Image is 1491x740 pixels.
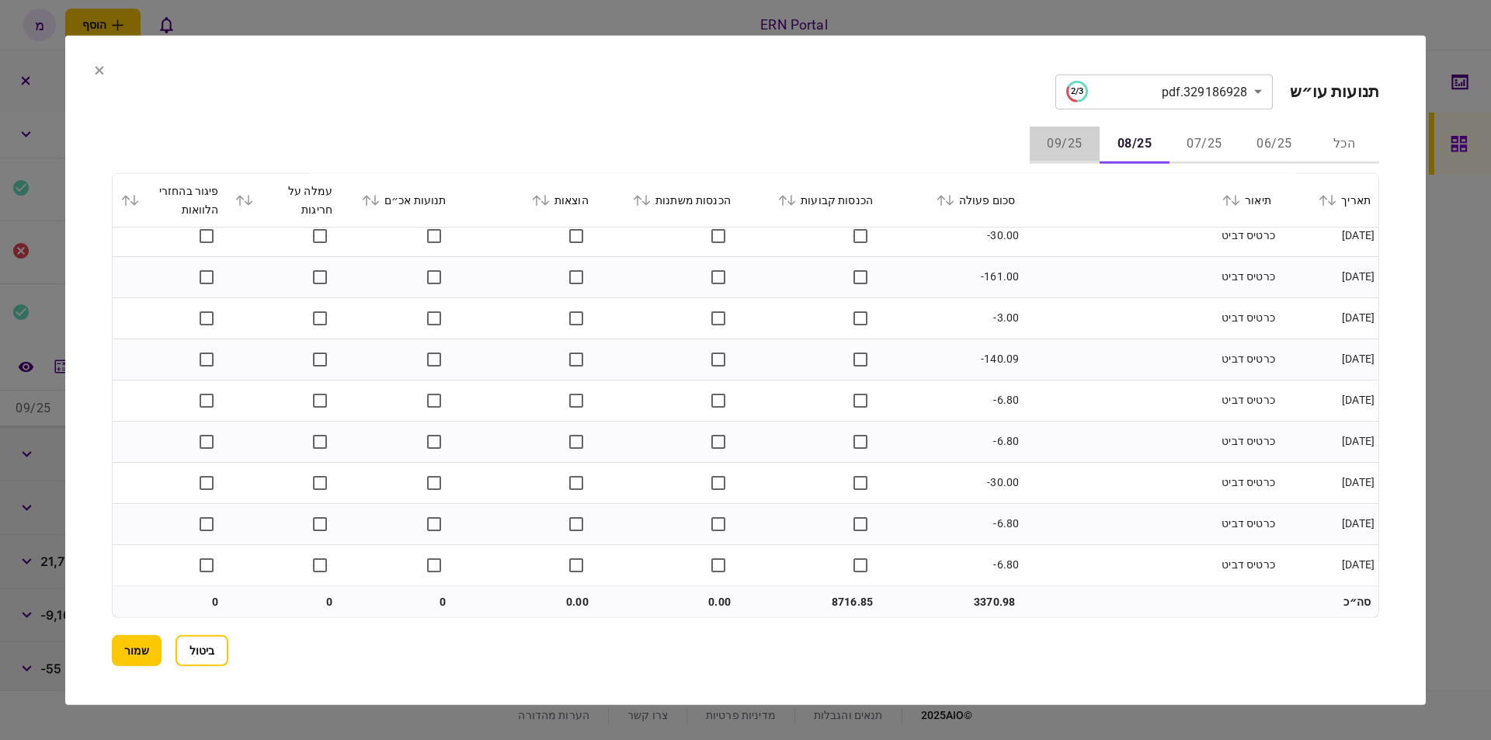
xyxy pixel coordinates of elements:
[1023,297,1279,339] td: כרטיס דביט
[1023,380,1279,421] td: כרטיס דביט
[881,297,1023,339] td: -3.00
[1279,586,1378,617] td: סה״כ
[739,586,881,617] td: 8716.85
[348,190,447,209] div: תנועות אכ״ם
[1100,126,1170,163] button: 08/25
[1023,462,1279,503] td: כרטיס דביט
[1030,126,1100,163] button: 09/25
[1023,544,1279,585] td: כרטיס דביט
[888,190,1015,209] div: סכום פעולה
[1239,126,1309,163] button: 06/25
[881,380,1023,421] td: -6.80
[881,421,1023,462] td: -6.80
[1070,86,1083,96] text: 2/3
[1309,126,1379,163] button: הכל
[235,181,333,218] div: עמלה על חריגות
[881,544,1023,585] td: -6.80
[1279,339,1378,380] td: [DATE]
[596,586,739,617] td: 0.00
[881,586,1023,617] td: 3370.98
[1279,380,1378,421] td: [DATE]
[462,190,589,209] div: הוצאות
[340,586,454,617] td: 0
[1023,215,1279,256] td: כרטיס דביט
[227,586,341,617] td: 0
[881,215,1023,256] td: -30.00
[1066,81,1248,102] div: 329186928.pdf
[1030,190,1271,209] div: תיאור
[1023,339,1279,380] td: כרטיס דביט
[113,586,227,617] td: 0
[604,190,731,209] div: הכנסות משתנות
[1287,190,1371,209] div: תאריך
[1279,544,1378,585] td: [DATE]
[881,462,1023,503] td: -30.00
[1170,126,1239,163] button: 07/25
[1023,503,1279,544] td: כרטיס דביט
[1279,256,1378,297] td: [DATE]
[1279,462,1378,503] td: [DATE]
[112,635,162,666] button: שמור
[120,181,219,218] div: פיגור בהחזרי הלוואות
[1023,421,1279,462] td: כרטיס דביט
[1023,256,1279,297] td: כרטיס דביט
[1279,215,1378,256] td: [DATE]
[746,190,873,209] div: הכנסות קבועות
[881,503,1023,544] td: -6.80
[1279,421,1378,462] td: [DATE]
[881,256,1023,297] td: -161.00
[881,339,1023,380] td: -140.09
[1279,297,1378,339] td: [DATE]
[454,586,596,617] td: 0.00
[1279,503,1378,544] td: [DATE]
[1290,82,1379,101] h2: תנועות עו״ש
[176,635,228,666] button: ביטול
